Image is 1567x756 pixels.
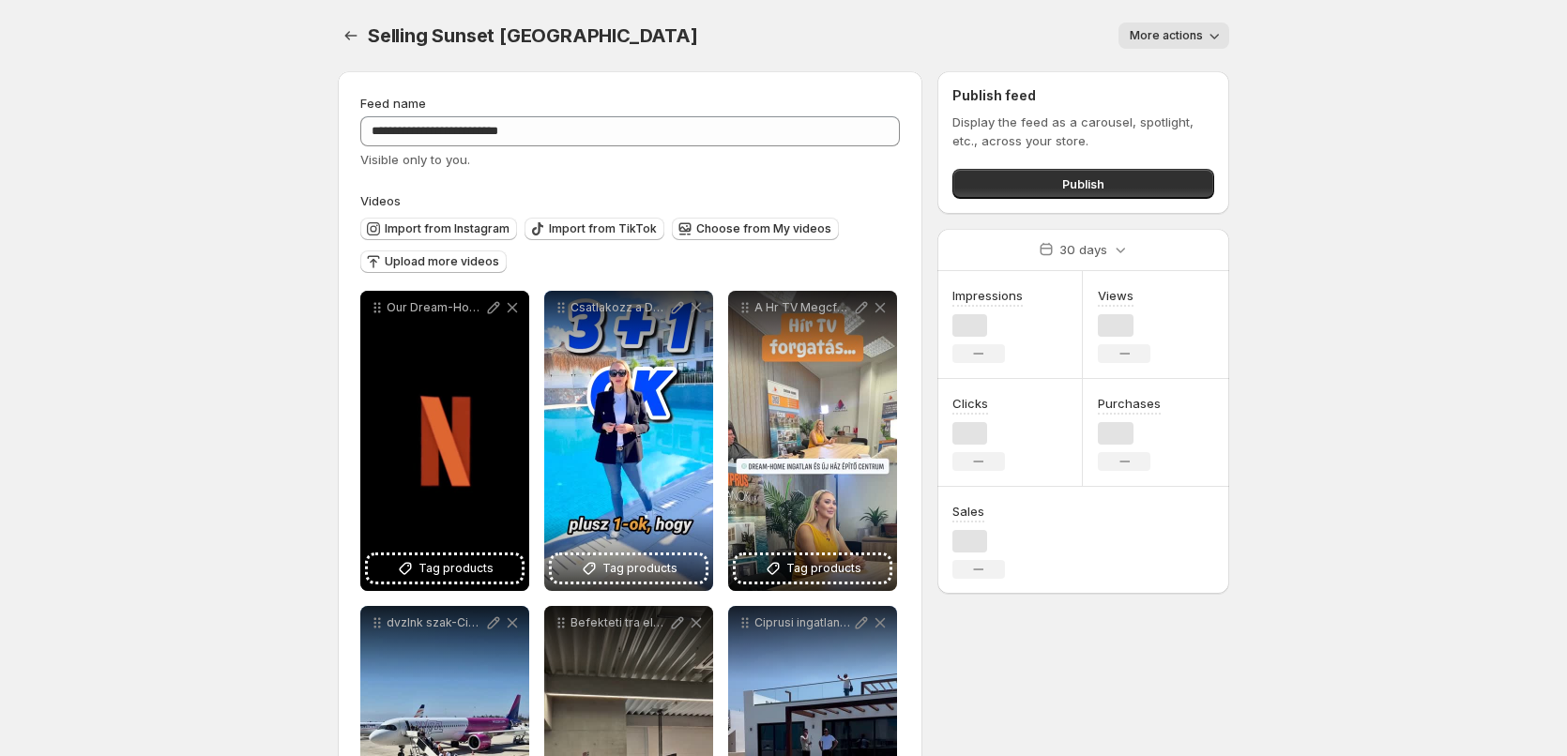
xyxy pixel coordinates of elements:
p: 30 days [1059,240,1107,259]
button: Import from Instagram [360,218,517,240]
h3: Purchases [1098,394,1161,413]
span: Import from TikTok [549,221,657,236]
p: Befekteti tra els nap els fele cyprus investment ingatlanbefektets tenger mediterran DreamHome Dr... [571,615,668,630]
span: Visible only to you. [360,152,470,167]
div: Csatlakozz a DREAM HOME Kecskemt csapathoz Szenvedlyed az ingatlanok vilga Itt nemcsak egy llst k... [544,291,713,591]
h3: Sales [952,502,984,521]
button: Settings [338,23,364,49]
span: Videos [360,193,401,208]
span: Upload more videos [385,254,499,269]
div: A Hr TV Megcfolva cm msornak adtam interjt amelyben az szak-Ciprusi ingatlan vsrls elnyeirl beszl... [728,291,897,591]
span: Tag products [418,559,494,578]
button: Import from TikTok [525,218,664,240]
h3: Impressions [952,286,1023,305]
h3: Clicks [952,394,988,413]
span: Publish [1062,174,1104,193]
button: Tag products [736,555,890,582]
button: Publish [952,169,1214,199]
h2: Publish feed [952,86,1214,105]
p: Display the feed as a carousel, spotlight, etc., across your store. [952,113,1214,150]
p: Csatlakozz a DREAM HOME Kecskemt csapathoz Szenvedlyed az ingatlanok vilga Itt nemcsak egy llst k... [571,300,668,315]
span: Tag products [602,559,677,578]
h3: Views [1098,286,1133,305]
button: Upload more videos [360,250,507,273]
button: More actions [1118,23,1229,49]
div: Our Dream-Home Selling Sunset Netflix seria wwwdream-homehupagescyprus dreamhome dreamhomeingatla... [360,291,529,591]
p: A Hr TV Megcfolva cm msornak adtam interjt amelyben az szak-Ciprusi ingatlan vsrls elnyeirl beszl... [754,300,852,315]
span: Import from Instagram [385,221,510,236]
p: dvzlnk szak-Ciprusoncyprus investment ingatlanbefektets befektets eszakciprus passzvjvedelem tenger [387,615,484,630]
span: More actions [1130,28,1203,43]
span: Choose from My videos [696,221,831,236]
button: Choose from My videos [672,218,839,240]
span: Tag products [786,559,861,578]
p: Our Dream-Home Selling Sunset Netflix seria wwwdream-homehupagescyprus dreamhome dreamhomeingatla... [387,300,484,315]
button: Tag products [552,555,706,582]
p: Ciprusi ingatlanbefektetsek magas hozammal biztonsgosan lj s fektess be ott ahov msok nyaralni me... [754,615,852,630]
span: Feed name [360,96,426,111]
span: Selling Sunset [GEOGRAPHIC_DATA] [368,24,698,47]
button: Tag products [368,555,522,582]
